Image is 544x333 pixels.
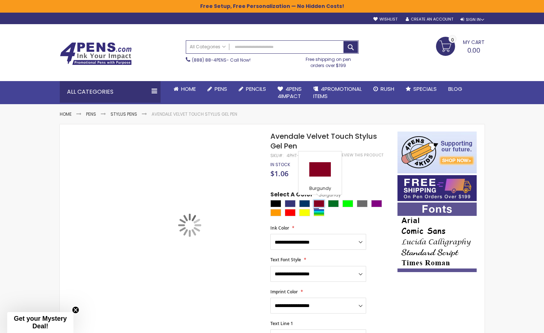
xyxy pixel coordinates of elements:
[314,209,324,216] div: Assorted
[270,191,313,200] span: Select A Color
[313,85,362,100] span: 4PROMOTIONAL ITEMS
[186,41,229,53] a: All Categories
[192,57,251,63] span: - Call Now!
[202,81,233,97] a: Pens
[270,225,289,231] span: Ink Color
[168,81,202,97] a: Home
[270,161,290,168] span: In stock
[181,85,196,93] span: Home
[413,85,437,93] span: Specials
[111,111,137,117] a: Stylus Pens
[285,200,296,207] div: Royal Blue
[298,54,359,68] div: Free shipping on pen orders over $199
[460,17,484,22] div: Sign In
[373,17,397,22] a: Wishlist
[270,169,288,178] span: $1.06
[397,175,477,201] img: Free shipping on orders over $199
[436,37,485,55] a: 0.00 0
[299,200,310,207] div: Navy Blue
[86,111,96,117] a: Pens
[270,152,284,159] strong: SKU
[406,17,453,22] a: Create an Account
[314,200,324,207] div: Burgundy
[308,152,383,158] a: Be the first to review this product
[60,42,132,65] img: 4Pens Custom Pens and Promotional Products
[270,131,377,151] span: Avendale Velvet Touch Stylus Gel Pen
[371,200,382,207] div: Purple
[14,315,67,330] span: Get your Mystery Deal!
[397,203,477,272] img: font-personalization-examples
[270,289,298,295] span: Imprint Color
[448,85,462,93] span: Blog
[270,257,301,263] span: Text Font Style
[192,57,226,63] a: (888) 88-4PENS
[342,200,353,207] div: Lime Green
[285,209,296,216] div: Red
[270,200,281,207] div: Black
[270,209,281,216] div: Orange
[246,85,266,93] span: Pencils
[451,36,454,43] span: 0
[357,200,368,207] div: Grey
[72,306,79,314] button: Close teaser
[442,81,468,97] a: Blog
[381,85,394,93] span: Rush
[270,162,290,168] div: Availability
[287,153,308,159] div: 4PHT-11112
[270,320,293,327] span: Text Line 1
[400,81,442,97] a: Specials
[233,81,272,97] a: Pencils
[60,111,72,117] a: Home
[60,81,161,103] div: All Categories
[368,81,400,97] a: Rush
[397,132,477,173] img: 4pens 4 kids
[278,85,302,100] span: 4Pens 4impact
[328,200,339,207] div: Green
[307,81,368,105] a: 4PROMOTIONALITEMS
[300,186,340,193] div: Burgundy
[7,312,73,333] div: Get your Mystery Deal!Close teaser
[313,192,341,198] span: Burgundy
[467,46,480,55] span: 0.00
[299,209,310,216] div: Yellow
[190,44,226,50] span: All Categories
[272,81,307,105] a: 4Pens4impact
[215,85,227,93] span: Pens
[152,111,237,117] li: Avendale Velvet Touch Stylus Gel Pen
